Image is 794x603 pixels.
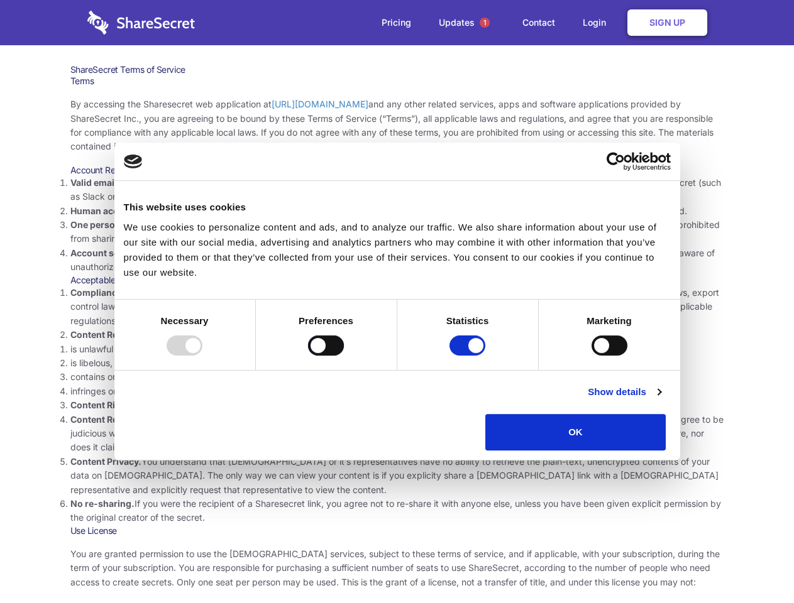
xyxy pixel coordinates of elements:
p: By accessing the Sharesecret web application at and any other related services, apps and software... [70,97,724,154]
div: This website uses cookies [124,200,671,215]
strong: No re-sharing. [70,498,135,509]
strong: Preferences [299,315,353,326]
strong: Statistics [446,315,489,326]
strong: Compliance with local laws and regulations. [70,287,260,298]
li: infringes on any proprietary right of any party, including patent, trademark, trade secret, copyr... [70,384,724,398]
li: You agree NOT to use Sharesecret to upload or share content that: [70,328,724,398]
strong: Necessary [161,315,209,326]
h3: Use License [70,525,724,536]
li: Your use of the Sharesecret must not violate any applicable laws, including copyright or trademar... [70,286,724,328]
strong: Account security. [70,247,146,258]
strong: Content Restrictions. [70,329,162,340]
a: Login [570,3,625,42]
li: Only human beings may create accounts. “Bot” accounts — those created by software, in an automate... [70,204,724,218]
li: is unlawful or promotes unlawful activities [70,342,724,356]
strong: Content Responsibility. [70,414,171,425]
h3: Terms [70,75,724,87]
li: You are solely responsible for the content you share on Sharesecret, and with the people you shar... [70,413,724,455]
h3: Acceptable Use [70,274,724,286]
li: If you were the recipient of a Sharesecret link, you agree not to re-share it with anyone else, u... [70,497,724,525]
li: You agree that you will use Sharesecret only to secure and share content that you have the right ... [70,398,724,412]
div: We use cookies to personalize content and ads, and to analyze our traffic. We also share informat... [124,220,671,280]
strong: Valid email. [70,177,120,188]
strong: One person per account. [70,219,177,230]
img: logo [124,155,143,168]
a: Contact [510,3,568,42]
li: You are responsible for your own account security, including the security of your Sharesecret acc... [70,246,724,274]
h1: ShareSecret Terms of Service [70,64,724,75]
a: Show details [588,384,661,399]
li: contains or installs any active malware or exploits, or uses our platform for exploit delivery (s... [70,370,724,384]
strong: Marketing [587,315,632,326]
span: 1 [480,18,490,28]
a: [URL][DOMAIN_NAME] [272,99,368,109]
li: You understand that [DEMOGRAPHIC_DATA] or it’s representatives have no ability to retrieve the pl... [70,455,724,497]
p: You are granted permission to use the [DEMOGRAPHIC_DATA] services, subject to these terms of serv... [70,547,724,589]
img: logo-wordmark-white-trans-d4663122ce5f474addd5e946df7df03e33cb6a1c49d2221995e7729f52c070b2.svg [87,11,195,35]
h3: Account Requirements [70,165,724,176]
li: You are not allowed to share account credentials. Each account is dedicated to the individual who... [70,218,724,246]
button: OK [485,414,666,450]
a: Sign Up [627,9,707,36]
strong: Human accounts. [70,205,146,216]
li: is libelous, defamatory, or fraudulent [70,356,724,370]
li: You must provide a valid email address, either directly, or through approved third-party integrat... [70,176,724,204]
strong: Content Rights. [70,399,138,410]
a: Usercentrics Cookiebot - opens in a new window [561,152,671,171]
a: Pricing [369,3,424,42]
strong: Content Privacy. [70,456,141,467]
